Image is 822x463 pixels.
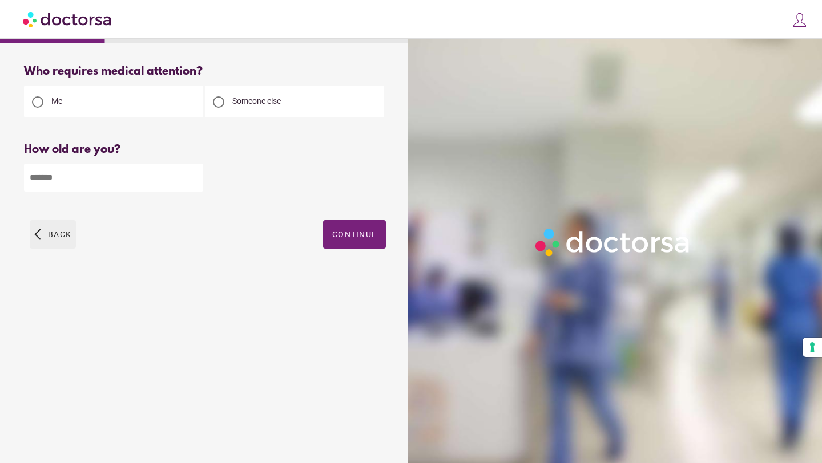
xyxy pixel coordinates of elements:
button: Your consent preferences for tracking technologies [803,338,822,357]
div: Who requires medical attention? [24,65,386,78]
span: Me [51,96,62,105]
span: Back [48,230,71,239]
button: Continue [323,220,386,249]
button: arrow_back_ios Back [30,220,76,249]
div: How old are you? [24,143,386,156]
img: icons8-customer-100.png [792,12,808,28]
span: Someone else [232,96,281,105]
span: Continue [332,230,377,239]
img: Logo-Doctorsa-trans-White-partial-flat.png [531,224,695,261]
img: Doctorsa.com [23,6,113,32]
